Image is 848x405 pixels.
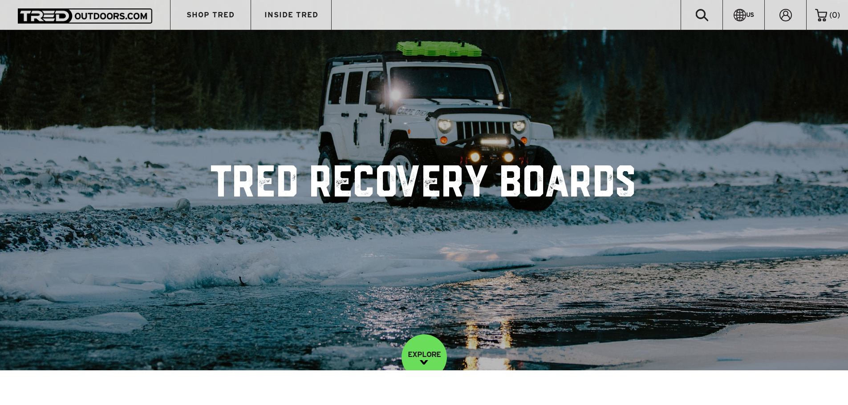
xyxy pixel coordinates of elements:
span: 0 [832,11,837,19]
img: down-image [420,360,428,365]
span: ( ) [829,11,840,19]
img: TRED Outdoors America [18,8,152,23]
a: EXPLORE [402,334,447,380]
span: SHOP TRED [187,11,235,19]
img: cart-icon [815,9,827,21]
h1: TRED Recovery Boards [211,165,637,205]
span: INSIDE TRED [264,11,318,19]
